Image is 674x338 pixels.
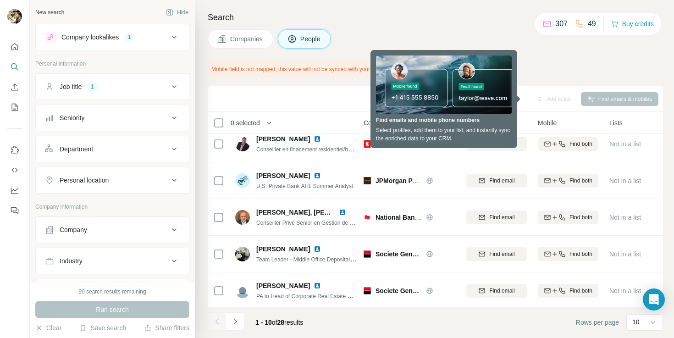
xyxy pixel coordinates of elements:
[388,64,436,74] button: Map my fields
[208,61,438,77] div: Mobile field is not mapped, this value will not be synced with your CRM
[35,8,64,17] div: New search
[60,225,87,234] div: Company
[36,219,189,241] button: Company
[35,323,61,332] button: Clear
[256,183,353,189] span: U.S. Private Bank AHL Summer Analyst
[60,113,84,122] div: Seniority
[7,39,22,55] button: Quick start
[61,33,119,42] div: Company lookalikes
[36,169,189,191] button: Personal location
[160,6,195,19] button: Hide
[7,182,22,199] button: Dashboard
[231,118,260,127] span: 0 selected
[208,11,663,24] h4: Search
[36,26,189,48] button: Company lookalikes1
[609,287,641,294] span: Not in a list
[538,174,598,188] button: Find both
[300,34,321,44] span: People
[256,171,310,180] span: [PERSON_NAME]
[60,256,83,266] div: Industry
[272,319,277,326] span: of
[144,323,189,332] button: Share filters
[466,284,527,298] button: Find email
[277,319,285,326] span: 28
[7,99,22,116] button: My lists
[538,247,598,261] button: Find both
[256,145,380,153] span: Conseiller en finacement residentiel/banque Scotia
[588,18,596,29] p: 49
[314,172,321,179] img: LinkedIn logo
[609,177,641,184] span: Not in a list
[7,9,22,24] img: Avatar
[466,174,527,188] button: Find email
[376,139,410,149] span: Scotiabank
[235,137,250,151] img: Avatar
[376,286,421,295] span: Societe Generale
[256,209,390,216] span: [PERSON_NAME], [PERSON_NAME].,Pl.Fin.
[235,173,250,188] img: Avatar
[256,219,429,226] span: Conseiller Privé Sénior en Gestion de Patrimoine, Gestion Privée 1859
[609,140,641,148] span: Not in a list
[35,203,189,211] p: Company information
[36,107,189,129] button: Seniority
[538,118,557,127] span: Mobile
[7,202,22,219] button: Feedback
[569,213,592,222] span: Find both
[569,140,592,148] span: Find both
[256,134,310,144] span: [PERSON_NAME]
[376,249,421,259] span: Societe Generale
[230,34,264,44] span: Companies
[364,287,371,294] img: Logo of Societe Generale
[314,282,321,289] img: LinkedIn logo
[256,255,432,263] span: Team Leader - Middle Office Depositary - Private Equity Real Estate AIF
[569,177,592,185] span: Find both
[538,137,598,151] button: Find both
[36,281,189,303] button: HQ location
[489,250,514,258] span: Find email
[466,137,527,151] button: Find email
[466,118,482,127] span: Email
[7,59,22,75] button: Search
[632,317,640,327] p: 10
[36,250,189,272] button: Industry
[78,288,146,296] div: 90 search results remaining
[376,177,458,184] span: JPMorgan Partners (JPMP)
[609,214,641,221] span: Not in a list
[538,284,598,298] button: Find both
[60,144,93,154] div: Department
[235,210,250,225] img: Avatar
[7,162,22,178] button: Use Surfe API
[226,312,244,331] button: Navigate to next page
[124,33,135,41] div: 1
[555,18,568,29] p: 307
[364,140,371,148] img: Logo of Scotiabank
[489,140,514,148] span: Find email
[7,142,22,158] button: Use Surfe on LinkedIn
[256,292,380,299] span: PA to Head of Corporate Real Estate & to CFO UK
[609,250,641,258] span: Not in a list
[235,283,250,298] img: Avatar
[569,287,592,295] span: Find both
[611,17,654,30] button: Buy credits
[466,211,527,224] button: Find email
[364,214,371,221] img: Logo of National Bank Financial
[576,318,619,327] span: Rows per page
[79,323,126,332] button: Save search
[60,176,109,185] div: Personal location
[314,135,321,143] img: LinkedIn logo
[609,118,623,127] span: Lists
[36,76,189,98] button: Job title1
[364,177,371,184] img: Logo of JPMorgan Partners (JPMP)
[364,118,391,127] span: Company
[569,250,592,258] span: Find both
[60,82,82,91] div: Job title
[35,60,189,68] p: Personal information
[339,209,346,216] img: LinkedIn logo
[489,213,514,222] span: Find email
[314,245,321,253] img: LinkedIn logo
[36,138,189,160] button: Department
[489,177,514,185] span: Find email
[87,83,98,91] div: 1
[466,247,527,261] button: Find email
[643,288,665,310] div: Open Intercom Messenger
